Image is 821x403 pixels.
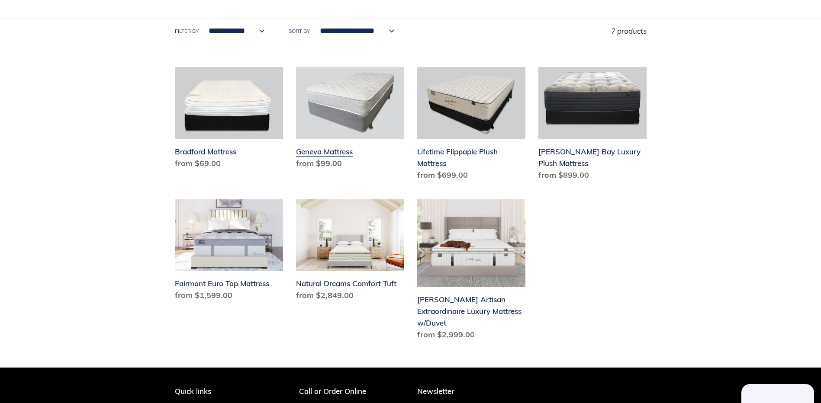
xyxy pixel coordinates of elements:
p: Call or Order Online [299,387,404,396]
label: Sort by [289,27,310,35]
a: Natural Dreams Comfort Tuft [296,199,404,305]
a: Hemingway Artisan Extraordinaire Luxury Mattress w/Duvet [417,199,525,344]
a: Fairmont Euro Top Mattress [175,199,283,305]
p: Newsletter [417,387,647,396]
span: 7 products [611,26,647,35]
a: Lifetime Flippaple Plush Mattress [417,67,525,184]
a: Bradford Mattress [175,67,283,173]
a: Geneva Mattress [296,67,404,173]
p: Quick links [175,387,264,396]
label: Filter by [175,27,199,35]
a: Chadwick Bay Luxury Plush Mattress [538,67,647,184]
